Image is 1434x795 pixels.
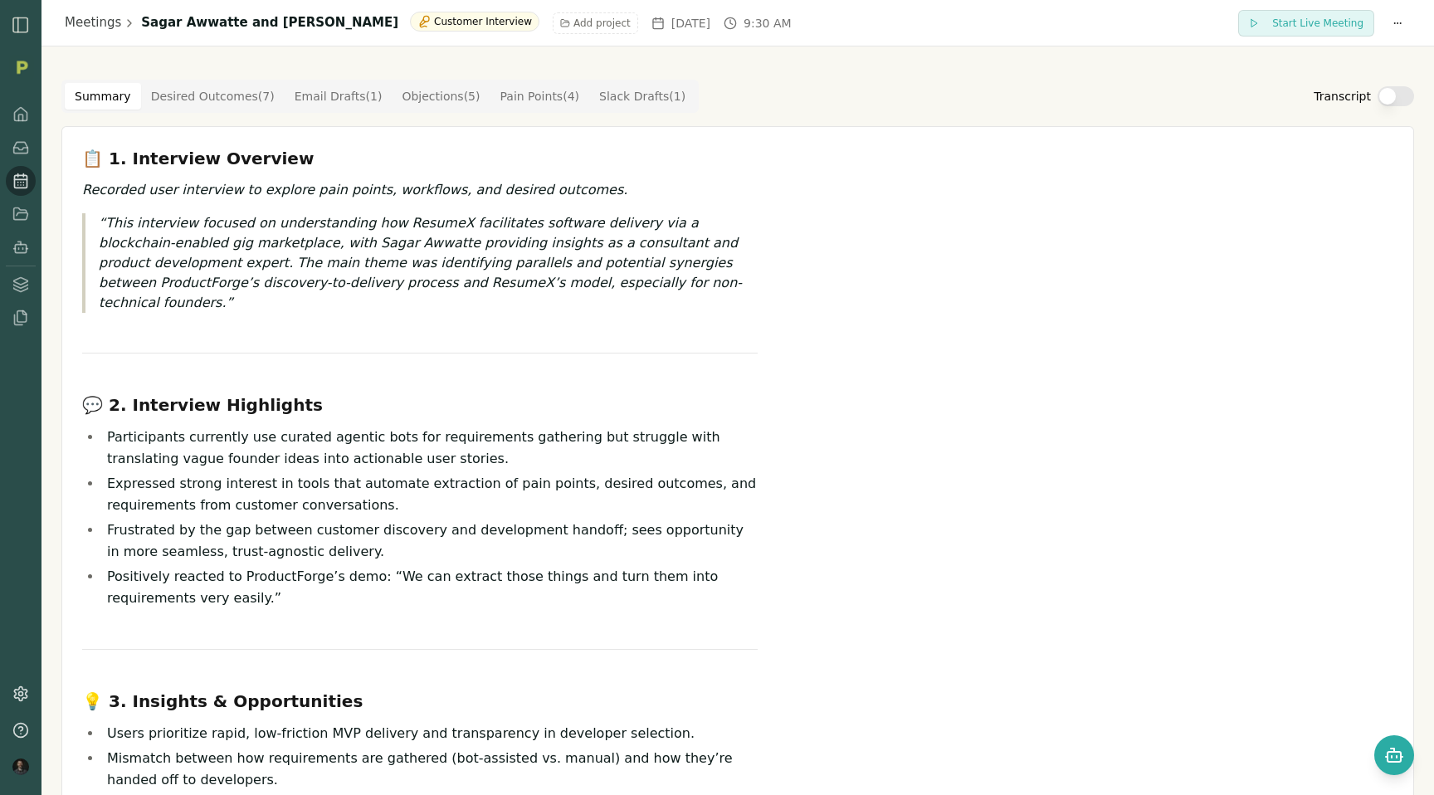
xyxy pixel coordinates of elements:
li: Expressed strong interest in tools that automate extraction of pain points, desired outcomes, and... [102,473,758,516]
p: This interview focused on understanding how ResumeX facilitates software delivery via a blockchai... [99,213,758,313]
img: Organization logo [9,55,34,80]
h3: 💡 3. Insights & Opportunities [82,690,758,713]
button: Summary [65,83,141,110]
img: sidebar [11,15,31,35]
li: Positively reacted to ProductForge’s demo: “We can extract those things and turn them into requir... [102,566,758,609]
button: Email Drafts ( 1 ) [285,83,393,110]
button: Open Sidebar [11,15,31,35]
button: Start Live Meeting [1238,10,1374,37]
li: Mismatch between how requirements are gathered (bot-assisted vs. manual) and how they’re handed o... [102,748,758,791]
h3: 📋 1. Interview Overview [82,147,758,170]
h3: 💬 2. Interview Highlights [82,393,758,417]
a: Meetings [65,13,121,32]
li: Users prioritize rapid, low-friction MVP delivery and transparency in developer selection. [102,723,758,744]
button: Objections ( 5 ) [392,83,490,110]
span: Start Live Meeting [1272,17,1363,30]
li: Frustrated by the gap between customer discovery and development handoff; sees opportunity in mor... [102,519,758,563]
li: Participants currently use curated agentic bots for requirements gathering but struggle with tran... [102,427,758,470]
h1: Sagar Awwatte and [PERSON_NAME] [141,13,398,32]
label: Transcript [1314,88,1371,105]
span: Add project [573,17,631,30]
button: Open chat [1374,735,1414,775]
button: Help [6,715,36,745]
span: 9:30 AM [744,15,792,32]
em: Recorded user interview to explore pain points, workflows, and desired outcomes. [82,182,627,198]
button: Slack Drafts ( 1 ) [589,83,695,110]
button: Desired Outcomes ( 7 ) [141,83,285,110]
button: Add project [553,12,638,34]
img: profile [12,758,29,775]
div: Customer Interview [410,12,539,32]
button: Pain Points ( 4 ) [490,83,590,110]
span: [DATE] [671,15,710,32]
